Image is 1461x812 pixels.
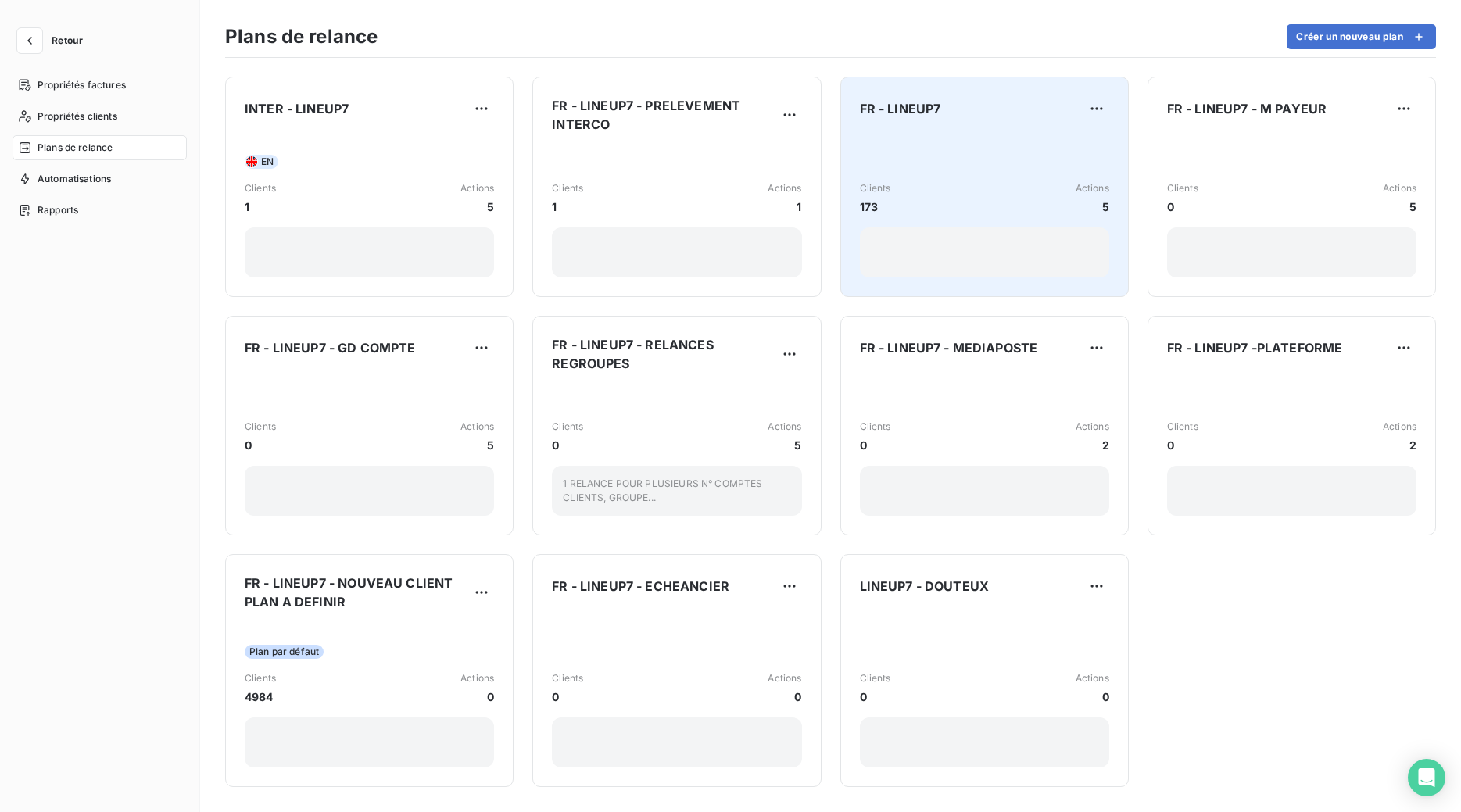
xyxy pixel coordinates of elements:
span: 5 [1383,199,1416,215]
span: INTER - LINEUP7 [245,99,349,118]
span: Clients [552,671,583,685]
span: 0 [1167,199,1198,215]
span: Actions [768,181,801,195]
a: Automatisations [13,166,187,191]
a: Propriétés factures [13,73,187,98]
span: Actions [768,671,801,685]
span: FR - LINEUP7 - NOUVEAU CLIENT PLAN A DEFINIR [245,574,469,611]
button: Retour [13,28,95,53]
span: 0 [1167,437,1198,453]
span: 5 [768,437,801,453]
span: Actions [1076,671,1109,685]
span: 1 [768,199,801,215]
span: Plans de relance [38,141,113,155]
p: 1 RELANCE POUR PLUSIEURS N° COMPTES CLIENTS, GROUPE... [563,477,790,505]
span: FR - LINEUP7 - M PAYEUR [1167,99,1327,118]
span: 4984 [245,689,276,705]
span: Actions [1076,181,1109,195]
h3: Plans de relance [225,23,378,51]
button: Créer un nouveau plan [1287,24,1436,49]
span: Actions [460,181,494,195]
span: 173 [860,199,891,215]
span: Plan par défaut [245,645,324,659]
span: Rapports [38,203,78,217]
span: Propriétés factures [38,78,126,92]
span: 0 [1076,689,1109,705]
span: 0 [460,689,494,705]
span: Propriétés clients [38,109,117,123]
span: Clients [245,181,276,195]
div: Open Intercom Messenger [1408,759,1445,796]
span: 2 [1383,437,1416,453]
span: 5 [1076,199,1109,215]
span: Clients [1167,420,1198,434]
span: FR - LINEUP7 - RELANCES REGROUPES [552,335,776,373]
span: 2 [1076,437,1109,453]
span: 0 [768,689,801,705]
span: Actions [768,420,801,434]
span: FR - LINEUP7 - GD COMPTE [245,338,416,357]
span: EN [261,155,274,169]
span: Clients [1167,181,1198,195]
span: 0 [860,689,891,705]
span: Clients [860,671,891,685]
a: Propriétés clients [13,104,187,129]
span: 0 [860,437,891,453]
a: Rapports [13,198,187,223]
span: 0 [552,437,583,453]
span: Actions [1383,420,1416,434]
span: FR - LINEUP7 - ECHEANCIER [552,577,729,596]
span: FR - LINEUP7 -PLATEFORME [1167,338,1343,357]
span: Actions [1383,181,1416,195]
span: Clients [552,181,583,195]
span: 1 [245,199,276,215]
span: Actions [460,671,494,685]
span: FR - LINEUP7 [860,99,941,118]
span: 1 [552,199,583,215]
span: Actions [460,420,494,434]
span: 0 [552,689,583,705]
span: Actions [1076,420,1109,434]
span: 0 [245,437,276,453]
a: Plans de relance [13,135,187,160]
span: FR - LINEUP7 - MEDIAPOSTE [860,338,1038,357]
span: FR - LINEUP7 - PRELEVEMENT INTERCO [552,96,776,134]
span: LINEUP7 - DOUTEUX [860,577,990,596]
span: Clients [860,181,891,195]
span: Clients [245,671,276,685]
span: 5 [460,199,494,215]
span: Clients [552,420,583,434]
span: 5 [460,437,494,453]
span: Clients [860,420,891,434]
span: Automatisations [38,172,111,186]
span: Clients [245,420,276,434]
span: Retour [52,36,83,45]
